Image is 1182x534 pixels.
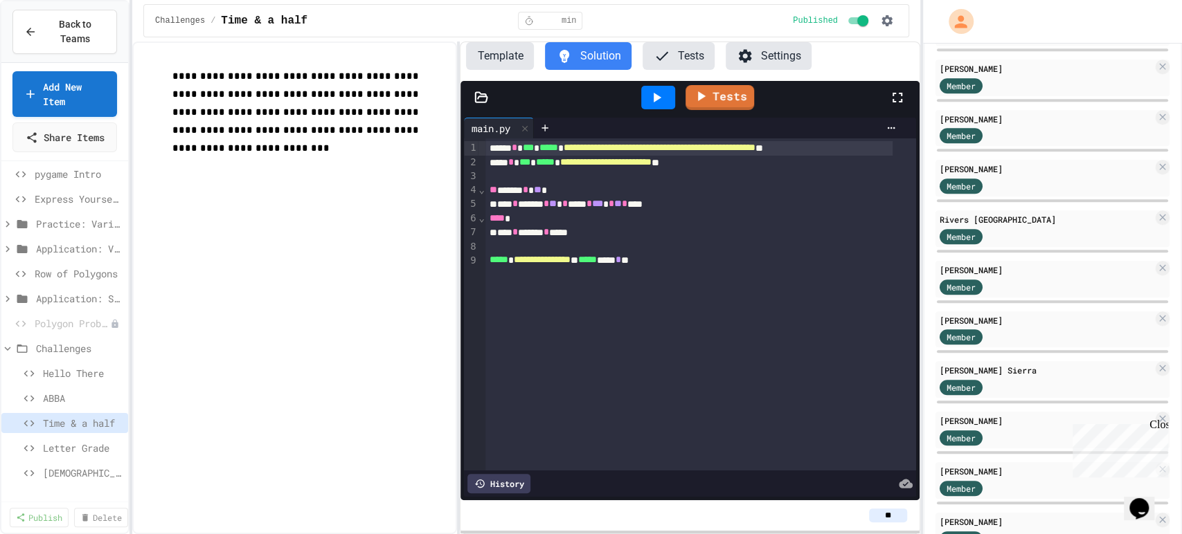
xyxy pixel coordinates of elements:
[464,254,478,268] div: 9
[35,266,123,281] span: Row of Polygons
[12,10,117,54] button: Back to Teams
[43,441,123,455] span: Letter Grade
[466,42,534,70] button: Template
[12,122,117,152] a: Share Items
[35,167,123,181] span: pygame Intro
[947,180,976,192] span: Member
[940,163,1153,175] div: [PERSON_NAME]
[947,80,976,92] span: Member
[155,15,205,26] span: Challenges
[478,184,485,195] span: Fold line
[947,331,976,343] span: Member
[934,6,977,37] div: My Account
[43,366,123,380] span: Hello There
[10,508,69,527] a: Publish
[1124,479,1168,520] iframe: chat widget
[221,12,307,29] span: Time & a half
[947,281,976,293] span: Member
[940,213,1153,225] div: Rivers [GEOGRAPHIC_DATA]
[464,169,478,183] div: 3
[12,71,117,117] a: Add New Item
[940,314,1153,326] div: [PERSON_NAME]
[464,197,478,212] div: 5
[43,391,123,405] span: ABBA
[464,225,478,240] div: 7
[464,183,478,198] div: 4
[545,42,632,70] button: Solution
[947,432,976,444] span: Member
[35,316,110,331] span: Polygon Problem
[45,17,105,46] span: Back to Teams
[464,212,478,226] div: 6
[36,241,123,256] span: Application: Variables/Print
[726,42,812,70] button: Settings
[6,6,96,88] div: Chat with us now!Close
[464,118,534,138] div: main.py
[464,141,478,156] div: 1
[464,240,478,254] div: 8
[1067,418,1168,477] iframe: chat widget
[940,62,1153,75] div: [PERSON_NAME]
[686,85,754,110] a: Tests
[940,364,1153,376] div: [PERSON_NAME] Sierra
[211,15,215,26] span: /
[35,192,123,206] span: Express Yourself in Python!
[110,319,120,329] div: Unpublished
[43,416,123,430] span: Time & a half
[947,129,976,142] span: Member
[940,264,1153,276] div: [PERSON_NAME]
[36,341,123,356] span: Challenges
[940,465,1153,477] div: [PERSON_NAME]
[464,121,517,136] div: main.py
[947,230,976,243] span: Member
[793,15,838,26] span: Published
[36,217,123,231] span: Practice: Variables/Print
[562,15,577,26] span: min
[940,414,1153,427] div: [PERSON_NAME]
[793,12,871,29] div: Content is published and visible to students
[36,291,123,306] span: Application: Strings, Inputs, Math
[478,212,485,223] span: Fold line
[940,515,1153,528] div: [PERSON_NAME]
[643,42,715,70] button: Tests
[940,113,1153,125] div: [PERSON_NAME]
[947,381,976,394] span: Member
[947,482,976,495] span: Member
[74,508,128,527] a: Delete
[464,156,478,170] div: 2
[43,466,123,480] span: [DEMOGRAPHIC_DATA] Senator Eligibility
[467,474,530,493] div: History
